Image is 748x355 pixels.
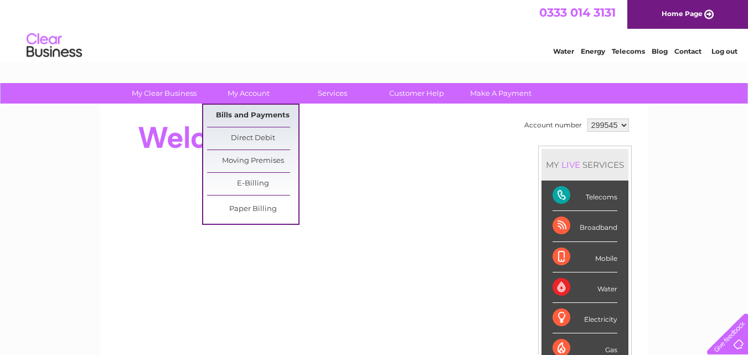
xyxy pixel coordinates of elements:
a: Telecoms [612,47,645,55]
a: Moving Premises [207,150,298,172]
img: logo.png [26,29,82,63]
div: Clear Business is a trading name of Verastar Limited (registered in [GEOGRAPHIC_DATA] No. 3667643... [113,6,636,54]
a: Paper Billing [207,198,298,220]
a: Water [553,47,574,55]
a: Bills and Payments [207,105,298,127]
a: 0333 014 3131 [539,6,616,19]
a: Blog [652,47,668,55]
div: MY SERVICES [541,149,628,181]
div: LIVE [559,160,582,170]
a: Energy [581,47,605,55]
a: My Clear Business [118,83,210,104]
a: Make A Payment [455,83,546,104]
a: Log out [711,47,737,55]
a: Services [287,83,378,104]
a: Contact [674,47,701,55]
td: Account number [522,116,585,135]
div: Mobile [553,242,617,272]
div: Water [553,272,617,303]
div: Electricity [553,303,617,333]
a: My Account [203,83,294,104]
div: Telecoms [553,181,617,211]
a: Direct Debit [207,127,298,150]
a: Customer Help [371,83,462,104]
div: Broadband [553,211,617,241]
a: E-Billing [207,173,298,195]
